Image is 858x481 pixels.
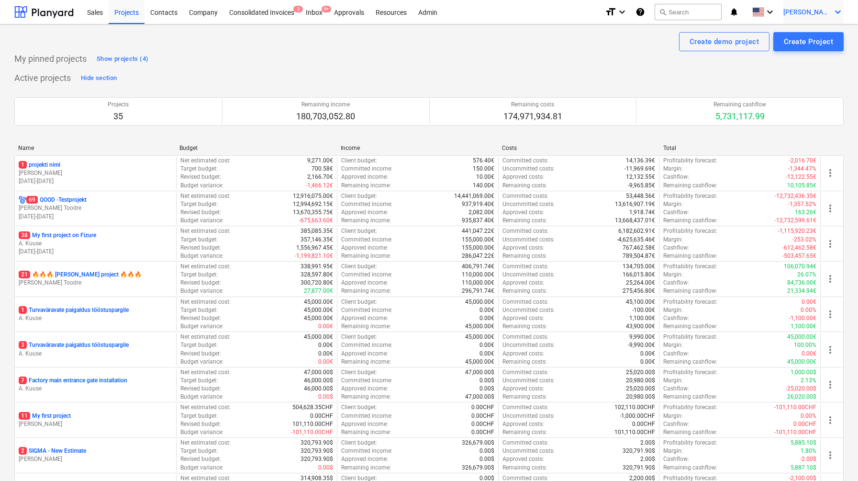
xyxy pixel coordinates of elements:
p: 12,916,075.00€ [293,192,333,200]
span: 11 [19,412,30,420]
i: format_size [605,6,616,18]
p: Budget variance : [180,322,223,331]
p: Client budget : [341,333,377,341]
p: 45,000.00€ [465,322,494,331]
p: 789,504.87€ [623,252,655,260]
p: -675,663.60€ [299,217,333,225]
span: more_vert [825,273,836,285]
p: 13,670,355.75€ [293,208,333,217]
span: [PERSON_NAME] [783,8,831,16]
p: -11,969.69€ [624,165,655,173]
p: Remaining costs : [502,217,547,225]
p: 0.00€ [640,358,655,366]
div: 38My first project on FizureA. Kuuse[DATE]-[DATE] [19,231,172,256]
p: Profitability forecast : [663,333,717,341]
p: projekti nimi [19,161,60,169]
p: 13,616,907.19€ [615,200,655,208]
p: [PERSON_NAME] [19,455,172,463]
span: 2 [293,6,303,12]
button: Hide section [78,70,119,86]
p: Approved income : [341,314,388,322]
p: Committed costs : [502,192,548,200]
p: -503,457.65€ [782,252,816,260]
p: 300,720.80€ [301,279,333,287]
p: Uncommitted costs : [502,306,555,314]
span: more_vert [825,344,836,355]
p: Client budget : [341,227,377,235]
p: Approved income : [341,173,388,181]
p: Committed costs : [502,263,548,271]
p: Profitability forecast : [663,368,717,377]
p: 2,166.70€ [307,173,333,181]
p: 700.58€ [312,165,333,173]
p: -253.02% [792,236,816,244]
p: 576.40€ [473,157,494,165]
p: -2,016.70€ [789,157,816,165]
div: Create Project [784,35,833,48]
p: Client budget : [341,263,377,271]
span: more_vert [825,379,836,390]
p: Net estimated cost : [180,333,231,341]
p: 180,703,052.80 [296,111,355,122]
span: more_vert [825,309,836,320]
p: -1,115,920.23€ [778,227,816,235]
p: Net estimated cost : [180,298,231,306]
p: -12,732,599.61€ [775,217,816,225]
p: 0.00€ [802,350,816,358]
p: Approved income : [341,208,388,217]
div: 3Turvaväravate paigaldus tööstuspargileA. Kuuse [19,341,172,357]
p: 9,271.00€ [307,157,333,165]
div: 11My first project[PERSON_NAME] [19,412,172,428]
p: [PERSON_NAME] [19,169,172,177]
p: Remaining costs : [502,358,547,366]
p: Uncommitted costs : [502,271,555,279]
p: My first project on Fizure [19,231,96,240]
p: Target budget : [180,200,218,208]
p: Target budget : [180,271,218,279]
span: 21 [19,271,30,278]
p: Remaining income : [341,322,391,331]
p: -9,990.00€ [628,341,655,349]
p: Committed income : [341,306,392,314]
span: 69 [26,196,38,204]
p: Remaining costs : [502,322,547,331]
div: 1projekti nimi[PERSON_NAME][DATE]-[DATE] [19,161,172,185]
p: A. Kuuse [19,240,172,248]
div: Total [663,145,817,151]
p: 328,597.80€ [301,271,333,279]
p: 0.00€ [318,350,333,358]
p: Remaining cashflow : [663,287,717,295]
p: Uncommitted costs : [502,236,555,244]
p: 10,105.85€ [787,182,816,190]
div: Project has multi currencies enabled [19,196,26,204]
p: 441,047.22€ [462,227,494,235]
span: more_vert [825,203,836,214]
p: 45,000.00€ [465,333,494,341]
div: 21🔥🔥🔥 [PERSON_NAME] project 🔥🔥🔥[PERSON_NAME] Toodre [19,271,172,287]
p: Active projects [14,72,71,84]
p: Target budget : [180,236,218,244]
p: 27,877.00€ [304,287,333,295]
button: Create demo project [679,32,769,51]
span: more_vert [825,414,836,426]
p: 166,015.80€ [623,271,655,279]
p: 25,020.00$ [626,368,655,377]
p: [PERSON_NAME] [19,420,172,428]
p: [DATE] - [DATE] [19,177,172,185]
p: 25,264.00€ [626,279,655,287]
p: Client budget : [341,298,377,306]
p: Remaining cashflow : [663,252,717,260]
p: -1,344.47% [788,165,816,173]
iframe: Chat Widget [810,435,858,481]
p: Revised budget : [180,350,221,358]
p: Cashflow : [663,314,689,322]
p: 110,000.00€ [462,271,494,279]
div: Budget [179,145,333,151]
p: Remaining costs : [502,182,547,190]
p: Cashflow : [663,350,689,358]
p: 45,100.00€ [626,298,655,306]
span: 3 [19,341,27,349]
span: 38 [19,231,30,239]
p: Margin : [663,165,683,173]
p: Remaining income : [341,182,391,190]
